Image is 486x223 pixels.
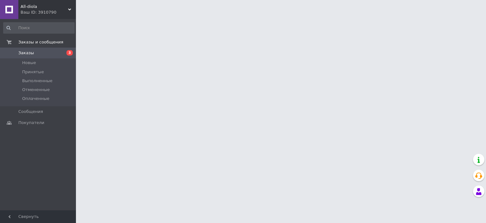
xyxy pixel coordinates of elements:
div: Ваш ID: 3910790 [21,10,76,15]
span: Новые [22,60,36,66]
span: Покупатели [18,120,44,126]
input: Поиск [3,22,75,34]
span: Сообщения [18,109,43,115]
span: Принятые [22,69,44,75]
span: Выполненные [22,78,53,84]
span: All-diola [21,4,68,10]
span: 3 [66,50,73,56]
span: Оплаченные [22,96,49,102]
span: Отмененные [22,87,50,93]
span: Заказы и сообщения [18,39,63,45]
span: Заказы [18,50,34,56]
